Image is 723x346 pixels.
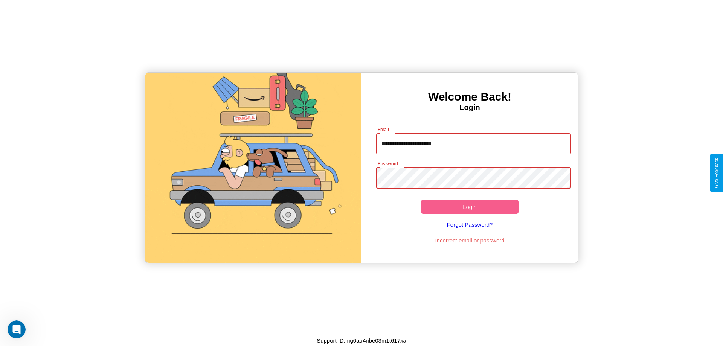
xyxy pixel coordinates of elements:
img: gif [145,73,361,263]
h4: Login [361,103,578,112]
a: Forgot Password? [372,214,567,235]
p: Support ID: mg0au4nbe03m1t617xa [317,335,406,346]
button: Login [421,200,519,214]
h3: Welcome Back! [361,90,578,103]
label: Email [378,126,389,133]
label: Password [378,160,398,167]
div: Give Feedback [714,158,719,188]
p: Incorrect email or password [372,235,567,245]
iframe: Intercom live chat [8,320,26,338]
